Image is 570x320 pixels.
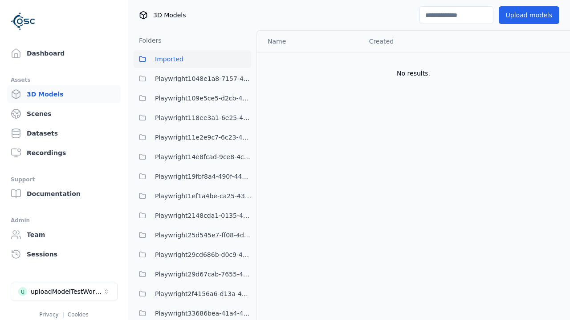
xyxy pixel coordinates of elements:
[134,168,251,185] button: Playwright19fbf8a4-490f-4493-a67b-72679a62db0e
[155,73,251,84] span: Playwright1048e1a8-7157-4402-9d51-a0d67d82f98b
[11,174,117,185] div: Support
[257,52,570,95] td: No results.
[7,245,121,263] a: Sessions
[39,312,58,318] a: Privacy
[155,152,251,162] span: Playwright14e8fcad-9ce8-4c9f-9ba9-3f066997ed84
[134,246,251,264] button: Playwright29cd686b-d0c9-4777-aa54-1065c8c7cee8
[7,144,121,162] a: Recordings
[7,44,121,62] a: Dashboard
[134,187,251,205] button: Playwright1ef1a4be-ca25-4334-b22c-6d46e5dc87b0
[134,148,251,166] button: Playwright14e8fcad-9ce8-4c9f-9ba9-3f066997ed84
[7,185,121,203] a: Documentation
[134,109,251,127] button: Playwright118ee3a1-6e25-456a-9a29-0f34eaed349c
[155,171,251,182] span: Playwright19fbf8a4-490f-4493-a67b-72679a62db0e
[155,288,251,299] span: Playwright2f4156a6-d13a-4a07-9939-3b63c43a9416
[11,215,117,226] div: Admin
[155,54,183,64] span: Imported
[155,230,251,240] span: Playwright25d545e7-ff08-4d3b-b8cd-ba97913ee80b
[362,31,469,52] th: Created
[7,226,121,244] a: Team
[155,93,251,104] span: Playwright109e5ce5-d2cb-4ab8-a55a-98f36a07a7af
[155,132,251,143] span: Playwright11e2e9c7-6c23-4ce7-ac48-ea95a4ff6a43
[31,287,103,296] div: uploadModelTestWorkspace
[499,6,559,24] button: Upload models
[134,89,251,107] button: Playwright109e5ce5-d2cb-4ab8-a55a-98f36a07a7af
[155,191,251,201] span: Playwright1ef1a4be-ca25-4334-b22c-6d46e5dc87b0
[155,210,251,221] span: Playwright2148cda1-0135-4eee-9a3e-ba7e638b60a6
[155,269,251,280] span: Playwright29d67cab-7655-4a15-9701-4b560da7f167
[134,265,251,283] button: Playwright29d67cab-7655-4a15-9701-4b560da7f167
[155,308,251,319] span: Playwright33686bea-41a4-43c8-b27a-b40c54b773e3
[11,75,117,85] div: Assets
[134,128,251,146] button: Playwright11e2e9c7-6c23-4ce7-ac48-ea95a4ff6a43
[134,50,251,68] button: Imported
[134,70,251,88] button: Playwright1048e1a8-7157-4402-9d51-a0d67d82f98b
[153,11,186,20] span: 3D Models
[134,226,251,244] button: Playwright25d545e7-ff08-4d3b-b8cd-ba97913ee80b
[134,207,251,224] button: Playwright2148cda1-0135-4eee-9a3e-ba7e638b60a6
[257,31,362,52] th: Name
[7,85,121,103] a: 3D Models
[62,312,64,318] span: |
[68,312,89,318] a: Cookies
[11,283,118,300] button: Select a workspace
[134,285,251,303] button: Playwright2f4156a6-d13a-4a07-9939-3b63c43a9416
[155,112,251,123] span: Playwright118ee3a1-6e25-456a-9a29-0f34eaed349c
[11,9,36,34] img: Logo
[7,124,121,142] a: Datasets
[7,105,121,123] a: Scenes
[155,249,251,260] span: Playwright29cd686b-d0c9-4777-aa54-1065c8c7cee8
[18,287,27,296] div: u
[134,36,162,45] h3: Folders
